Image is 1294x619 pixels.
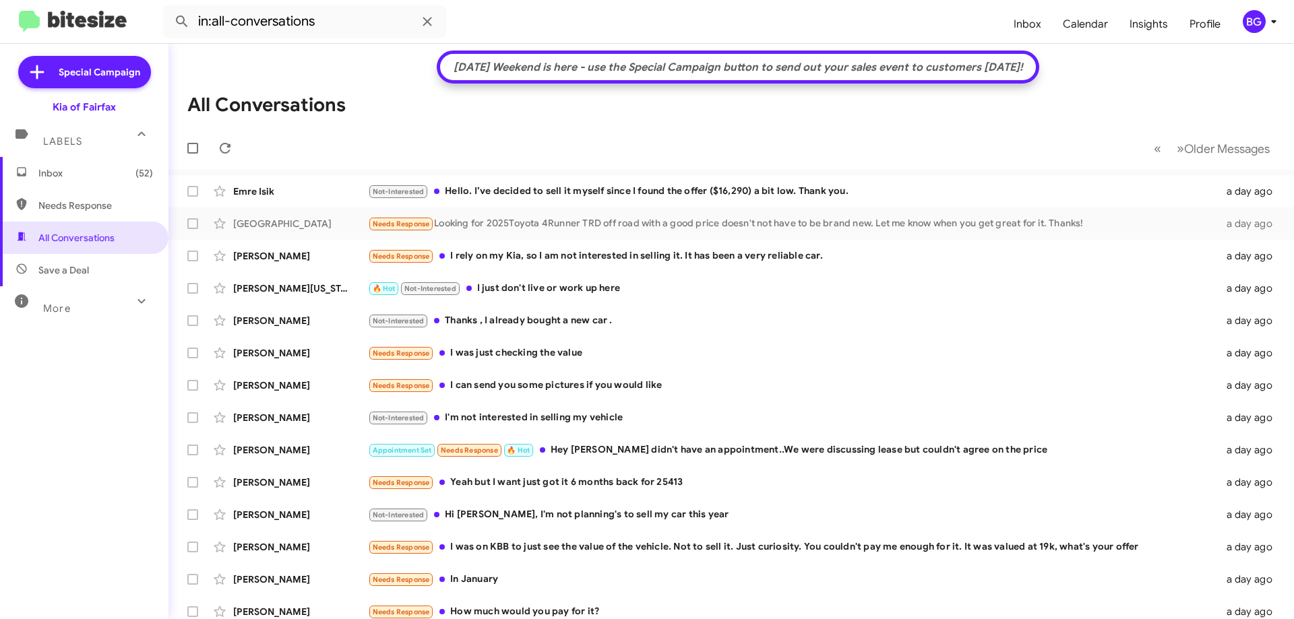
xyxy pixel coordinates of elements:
span: Needs Response [441,446,498,455]
div: [PERSON_NAME] [233,508,368,521]
div: a day ago [1219,379,1283,392]
div: [PERSON_NAME] [233,346,368,360]
div: a day ago [1219,282,1283,295]
a: Calendar [1052,5,1119,44]
div: [PERSON_NAME] [233,573,368,586]
span: 🔥 Hot [373,284,396,293]
div: a day ago [1219,217,1283,230]
div: a day ago [1219,605,1283,618]
div: Emre Isik [233,185,368,198]
div: Kia of Fairfax [53,100,116,114]
div: I can send you some pictures if you would like [368,378,1219,393]
span: Older Messages [1184,141,1270,156]
div: [DATE] Weekend is here - use the Special Campaign button to send out your sales event to customer... [447,61,1030,74]
div: I was on KBB to just see the value of the vehicle. Not to sell it. Just curiosity. You couldn't p... [368,540,1219,555]
a: Special Campaign [18,56,151,88]
div: a day ago [1219,540,1283,554]
a: Insights [1119,5,1179,44]
div: a day ago [1219,411,1283,424]
a: Inbox [1003,5,1052,44]
div: Hello. I’ve decided to sell it myself since I found the offer ($16,290) a bit low. Thank you. [368,184,1219,199]
span: All Conversations [38,231,115,245]
input: Search [163,5,446,38]
span: Needs Response [373,220,430,228]
nav: Page navigation example [1146,135,1278,162]
h1: All Conversations [187,94,346,116]
div: [PERSON_NAME] [233,379,368,392]
span: Not-Interested [373,511,425,519]
span: Not-Interested [373,187,425,196]
span: Needs Response [373,349,430,358]
span: » [1177,140,1184,157]
div: a day ago [1219,185,1283,198]
span: Needs Response [373,543,430,552]
button: BG [1231,10,1279,33]
div: In January [368,572,1219,587]
span: Not-Interested [373,317,425,325]
span: Needs Response [373,575,430,584]
a: Profile [1179,5,1231,44]
span: Needs Response [373,252,430,261]
div: a day ago [1219,314,1283,327]
div: a day ago [1219,249,1283,263]
div: Yeah but I want just got it 6 months back for 25413 [368,475,1219,490]
button: Previous [1146,135,1169,162]
div: [PERSON_NAME] [233,476,368,489]
span: More [43,302,71,315]
div: [PERSON_NAME] [233,314,368,327]
div: [PERSON_NAME] [233,411,368,424]
div: BG [1243,10,1266,33]
span: Not-Interested [404,284,456,293]
div: I'm not interested in selling my vehicle [368,410,1219,426]
div: a day ago [1219,508,1283,521]
div: a day ago [1219,573,1283,586]
div: Looking for 2025Toyota 4Runner TRD off road with a good price doesn't not have to be brand new. L... [368,216,1219,232]
button: Next [1169,135,1278,162]
div: [PERSON_NAME] [233,249,368,263]
span: Special Campaign [59,65,140,79]
span: 🔥 Hot [507,446,530,455]
div: [PERSON_NAME] [233,443,368,457]
div: I was just checking the value [368,346,1219,361]
span: Appointment Set [373,446,432,455]
span: Save a Deal [38,263,89,277]
div: [PERSON_NAME] [233,605,368,618]
div: [GEOGRAPHIC_DATA] [233,217,368,230]
span: (52) [135,166,153,180]
div: a day ago [1219,346,1283,360]
div: [PERSON_NAME] [233,540,368,554]
span: Needs Response [373,608,430,616]
div: Hi [PERSON_NAME], I'm not planning's to sell my car this year [368,507,1219,523]
div: I just don't live or work up here [368,281,1219,296]
div: I rely on my Kia, so I am not interested in selling it. It has been a very reliable car. [368,249,1219,264]
span: Not-Interested [373,414,425,422]
span: Needs Response [373,478,430,487]
div: a day ago [1219,476,1283,489]
span: Needs Response [38,199,153,212]
span: « [1154,140,1161,157]
div: Hey [PERSON_NAME] didn't have an appointment..We were discussing lease but couldn't agree on the ... [368,443,1219,458]
div: [PERSON_NAME][US_STATE] [233,282,368,295]
span: Needs Response [373,381,430,390]
div: a day ago [1219,443,1283,457]
span: Inbox [38,166,153,180]
div: Thanks , I already bought a new car . [368,313,1219,329]
span: Labels [43,135,82,148]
